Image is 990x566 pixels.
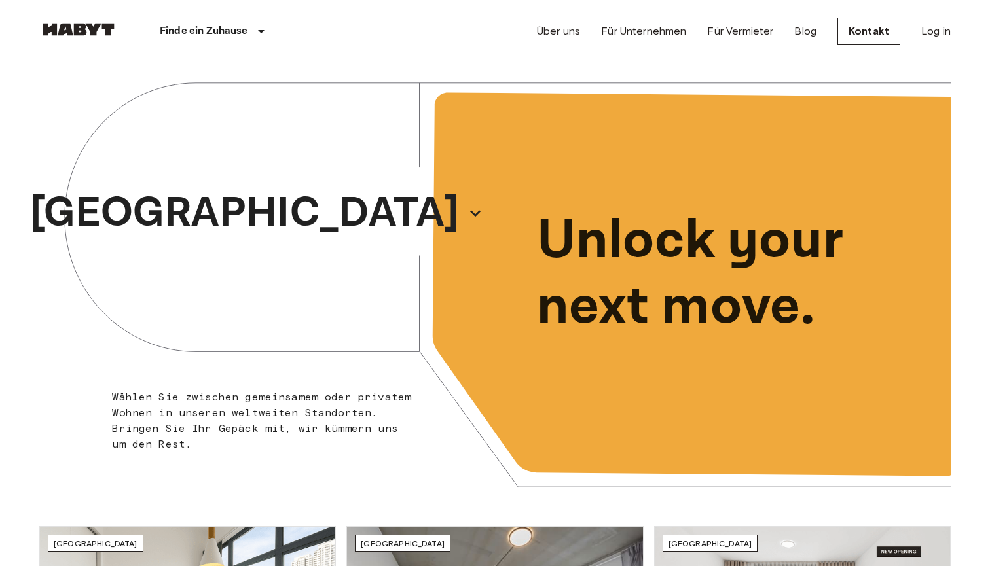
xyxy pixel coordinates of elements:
a: Log in [921,24,951,39]
p: Unlock your next move. [537,208,930,340]
span: [GEOGRAPHIC_DATA] [669,539,752,548]
a: Für Unternehmen [601,24,686,39]
button: [GEOGRAPHIC_DATA] [25,178,488,249]
a: Über uns [537,24,580,39]
a: Blog [794,24,816,39]
a: Für Vermieter [707,24,773,39]
a: Kontakt [837,18,900,45]
img: Habyt [39,23,118,36]
p: [GEOGRAPHIC_DATA] [30,182,460,245]
span: [GEOGRAPHIC_DATA] [54,539,137,548]
span: [GEOGRAPHIC_DATA] [361,539,445,548]
p: Finde ein Zuhause [160,24,248,39]
p: Wählen Sie zwischen gemeinsamem oder privatem Wohnen in unseren weltweiten Standorten. Bringen Si... [112,389,412,452]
